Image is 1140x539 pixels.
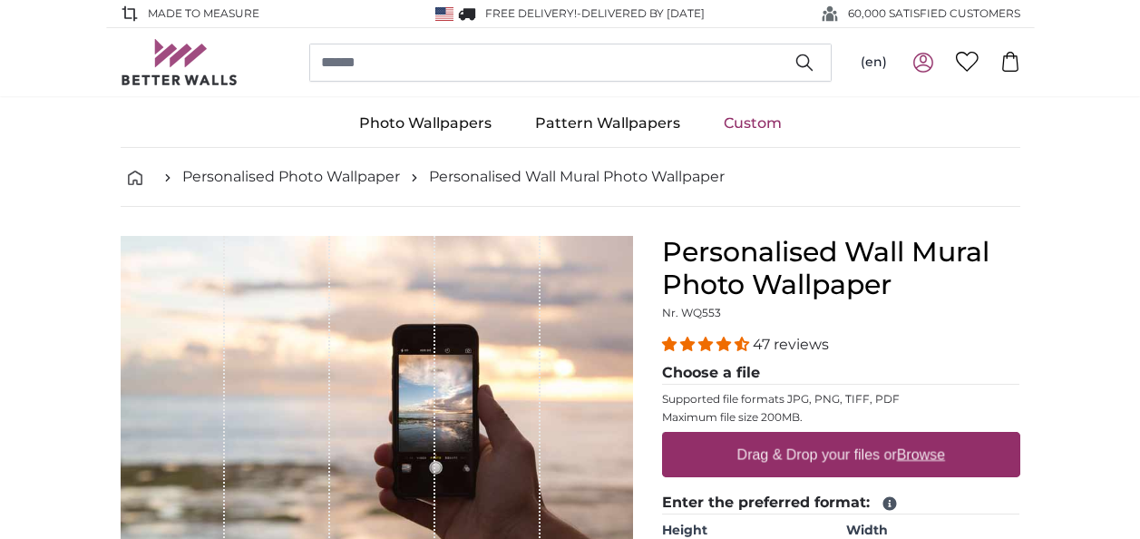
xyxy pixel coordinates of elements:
span: FREE delivery! [485,6,577,20]
a: Personalised Photo Wallpaper [182,166,400,188]
span: 60,000 SATISFIED CUSTOMERS [848,5,1020,22]
span: - [577,6,705,20]
legend: Enter the preferred format: [662,492,1020,514]
legend: Choose a file [662,362,1020,385]
nav: breadcrumbs [121,148,1020,207]
p: Supported file formats JPG, PNG, TIFF, PDF [662,392,1020,407]
span: Made to Measure [148,5,259,22]
p: Maximum file size 200MB. [662,410,1020,425]
img: United States [435,7,453,21]
a: Personalised Wall Mural Photo Wallpaper [429,166,725,188]
a: Pattern Wallpapers [513,100,702,147]
h1: Personalised Wall Mural Photo Wallpaper [662,236,1020,301]
span: Nr. WQ553 [662,306,721,319]
span: 4.38 stars [662,336,753,353]
span: Delivered by [DATE] [581,6,705,20]
a: Photo Wallpapers [337,100,513,147]
span: 47 reviews [753,336,829,353]
button: (en) [846,46,901,79]
img: Betterwalls [121,39,239,85]
a: Custom [702,100,804,147]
